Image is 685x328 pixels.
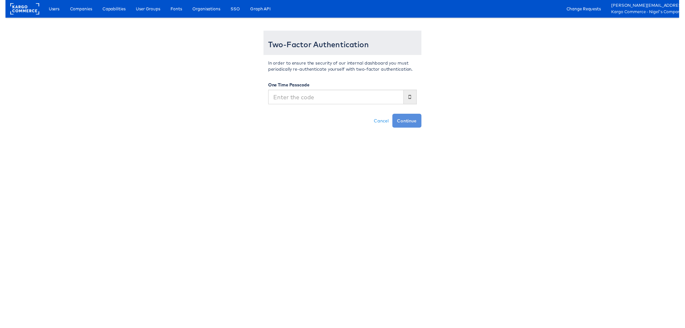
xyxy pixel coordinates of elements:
a: [PERSON_NAME][EMAIL_ADDRESS][DOMAIN_NAME] [616,2,680,9]
a: SSO [224,3,243,15]
a: Users [39,3,60,15]
h3: Two-Factor Authentication [267,41,418,49]
label: One Time Passcode [267,83,309,90]
a: Graph API [244,3,275,15]
p: In order to ensure the security of our internal dashboard you must periodically re-authenticate y... [267,61,418,74]
a: Fonts [163,3,184,15]
span: Capabilities [99,6,122,12]
a: Cancel [371,116,393,130]
a: Change Requests [566,3,610,15]
a: Kargo Commerce - Nigel's Company [616,9,680,16]
span: SSO [229,6,238,12]
span: Companies [66,6,88,12]
span: Graph API [249,6,270,12]
a: User Groups [128,3,162,15]
button: Continue [393,116,423,130]
a: Capabilities [94,3,127,15]
a: Companies [61,3,93,15]
span: Organisations [190,6,218,12]
input: Enter the code [267,91,405,106]
span: User Groups [133,6,157,12]
span: Fonts [168,6,180,12]
a: Organisations [185,3,223,15]
span: Users [44,6,55,12]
